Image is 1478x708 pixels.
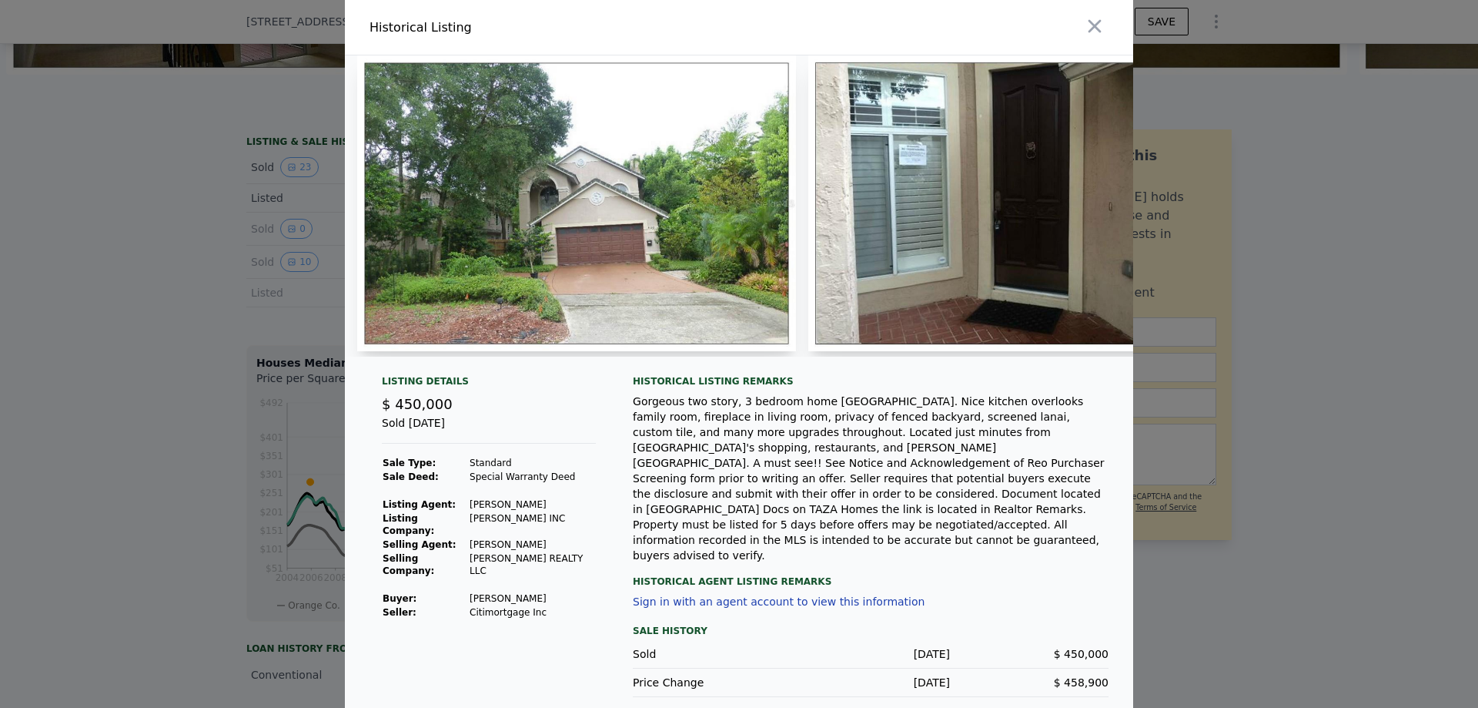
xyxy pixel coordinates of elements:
[1054,648,1108,660] span: $ 450,000
[369,18,733,37] div: Historical Listing
[808,55,1232,351] img: Property Img
[633,375,1108,388] div: Historical Listing remarks
[383,553,434,576] strong: Selling Company:
[469,512,596,538] td: [PERSON_NAME] INC
[791,675,950,690] div: [DATE]
[383,593,416,604] strong: Buyer :
[633,675,791,690] div: Price Change
[633,596,925,608] button: Sign in with an agent account to view this information
[469,606,596,619] td: Citimortgage Inc
[383,458,436,468] strong: Sale Type:
[357,55,796,351] img: Property Img
[383,607,416,618] strong: Seller :
[383,539,456,550] strong: Selling Agent:
[383,513,434,536] strong: Listing Company:
[633,563,1108,588] div: Historical Agent Listing Remarks
[791,646,950,662] div: [DATE]
[469,470,596,484] td: Special Warranty Deed
[633,394,1108,563] div: Gorgeous two story, 3 bedroom home [GEOGRAPHIC_DATA]. Nice kitchen overlooks family room, firepla...
[469,592,596,606] td: [PERSON_NAME]
[382,415,596,444] div: Sold [DATE]
[469,498,596,512] td: [PERSON_NAME]
[633,622,1108,640] div: Sale History
[469,552,596,578] td: [PERSON_NAME] REALTY LLC
[382,396,453,412] span: $ 450,000
[383,499,456,510] strong: Listing Agent:
[469,456,596,470] td: Standard
[469,538,596,552] td: [PERSON_NAME]
[633,646,791,662] div: Sold
[1054,676,1108,689] span: $ 458,900
[382,375,596,394] div: Listing Details
[383,471,439,482] strong: Sale Deed:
